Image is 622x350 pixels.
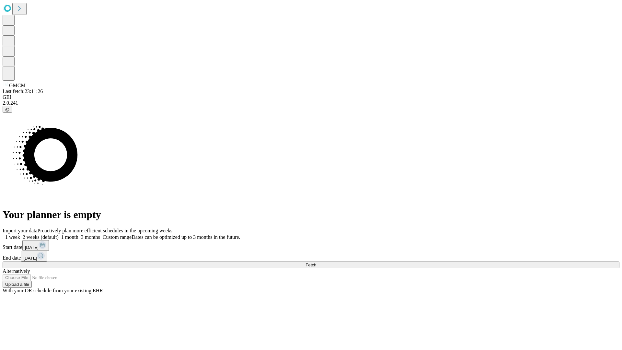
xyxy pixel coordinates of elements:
[5,234,20,240] span: 1 week
[3,281,32,288] button: Upload a file
[3,88,43,94] span: Last fetch: 23:11:26
[3,100,619,106] div: 2.0.241
[25,245,39,250] span: [DATE]
[9,83,26,88] span: GMCM
[3,209,619,221] h1: Your planner is empty
[3,240,619,251] div: Start date
[3,228,38,233] span: Import your data
[3,262,619,268] button: Fetch
[3,251,619,262] div: End date
[103,234,132,240] span: Custom range
[38,228,174,233] span: Proactively plan more efficient schedules in the upcoming weeks.
[61,234,78,240] span: 1 month
[3,94,619,100] div: GEI
[3,288,103,293] span: With your OR schedule from your existing EHR
[81,234,100,240] span: 3 months
[23,256,37,261] span: [DATE]
[132,234,240,240] span: Dates can be optimized up to 3 months in the future.
[5,107,10,112] span: @
[22,240,49,251] button: [DATE]
[23,234,59,240] span: 2 weeks (default)
[3,268,30,274] span: Alternatively
[305,262,316,267] span: Fetch
[21,251,47,262] button: [DATE]
[3,106,12,113] button: @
